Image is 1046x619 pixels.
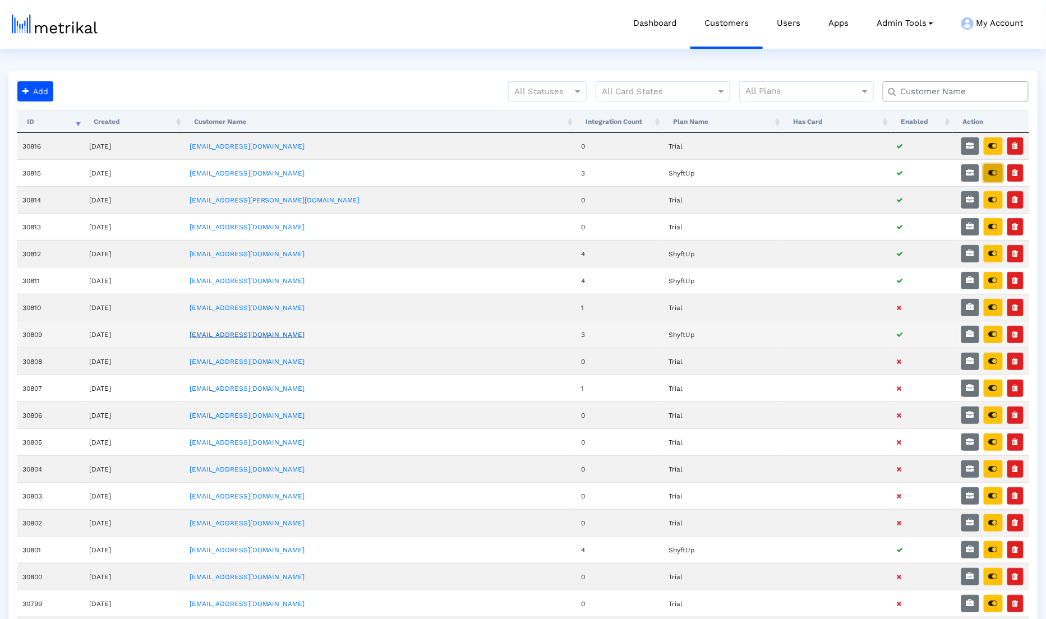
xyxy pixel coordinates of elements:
[575,110,663,133] th: Integration Count: activate to sort column ascending
[190,438,305,446] a: [EMAIL_ADDRESS][DOMAIN_NAME]
[575,186,663,213] td: 0
[84,133,184,159] td: [DATE]
[190,277,305,285] a: [EMAIL_ADDRESS][DOMAIN_NAME]
[190,142,305,150] a: [EMAIL_ADDRESS][DOMAIN_NAME]
[575,401,663,428] td: 0
[17,348,84,375] td: 30808
[663,428,783,455] td: Trial
[663,240,783,267] td: ShyftUp
[663,482,783,509] td: Trial
[575,294,663,321] td: 1
[17,110,84,133] th: ID: activate to sort column ascending
[575,159,663,186] td: 3
[575,267,663,294] td: 4
[190,412,305,419] a: [EMAIL_ADDRESS][DOMAIN_NAME]
[17,563,84,590] td: 30800
[602,85,704,99] input: All Card States
[575,375,663,401] td: 1
[17,213,84,240] td: 30813
[575,563,663,590] td: 0
[17,81,53,101] button: Add
[190,304,305,312] a: [EMAIL_ADDRESS][DOMAIN_NAME]
[891,110,953,133] th: Enabled: activate to sort column ascending
[84,509,184,536] td: [DATE]
[84,563,184,590] td: [DATE]
[575,240,663,267] td: 4
[190,223,305,231] a: [EMAIL_ADDRESS][DOMAIN_NAME]
[663,110,783,133] th: Plan Name: activate to sort column ascending
[84,375,184,401] td: [DATE]
[575,428,663,455] td: 0
[84,401,184,428] td: [DATE]
[663,321,783,348] td: ShyftUp
[783,110,891,133] th: Has Card: activate to sort column ascending
[575,321,663,348] td: 3
[663,294,783,321] td: Trial
[17,590,84,617] td: 30799
[190,385,305,392] a: [EMAIL_ADDRESS][DOMAIN_NAME]
[84,159,184,186] td: [DATE]
[84,267,184,294] td: [DATE]
[663,536,783,563] td: ShyftUp
[663,590,783,617] td: Trial
[190,600,305,608] a: [EMAIL_ADDRESS][DOMAIN_NAME]
[17,482,84,509] td: 30803
[190,358,305,366] a: [EMAIL_ADDRESS][DOMAIN_NAME]
[17,536,84,563] td: 30801
[17,294,84,321] td: 30810
[17,159,84,186] td: 30815
[190,331,305,339] a: [EMAIL_ADDRESS][DOMAIN_NAME]
[663,267,783,294] td: ShyftUp
[663,348,783,375] td: Trial
[190,573,305,581] a: [EMAIL_ADDRESS][DOMAIN_NAME]
[190,250,305,258] a: [EMAIL_ADDRESS][DOMAIN_NAME]
[17,321,84,348] td: 30809
[961,17,974,30] img: my-account-menu-icon.png
[17,240,84,267] td: 30812
[17,186,84,213] td: 30814
[575,536,663,563] td: 4
[17,455,84,482] td: 30804
[190,492,305,500] a: [EMAIL_ADDRESS][DOMAIN_NAME]
[190,546,305,554] a: [EMAIL_ADDRESS][DOMAIN_NAME]
[663,186,783,213] td: Trial
[17,401,84,428] td: 30806
[745,85,861,99] input: All Plans
[575,133,663,159] td: 0
[953,110,1029,133] th: Action
[84,213,184,240] td: [DATE]
[17,375,84,401] td: 30807
[184,110,576,133] th: Customer Name: activate to sort column ascending
[17,428,84,455] td: 30805
[84,294,184,321] td: [DATE]
[575,348,663,375] td: 0
[17,509,84,536] td: 30802
[663,375,783,401] td: Trial
[17,267,84,294] td: 30811
[663,133,783,159] td: Trial
[84,240,184,267] td: [DATE]
[190,169,305,177] a: [EMAIL_ADDRESS][DOMAIN_NAME]
[84,348,184,375] td: [DATE]
[84,186,184,213] td: [DATE]
[84,536,184,563] td: [DATE]
[84,482,184,509] td: [DATE]
[84,590,184,617] td: [DATE]
[84,321,184,348] td: [DATE]
[575,509,663,536] td: 0
[575,590,663,617] td: 0
[663,401,783,428] td: Trial
[190,465,305,473] a: [EMAIL_ADDRESS][DOMAIN_NAME]
[84,110,184,133] th: Created: activate to sort column ascending
[892,86,1024,98] input: Customer Name
[575,213,663,240] td: 0
[190,519,305,527] a: [EMAIL_ADDRESS][DOMAIN_NAME]
[663,455,783,482] td: Trial
[84,428,184,455] td: [DATE]
[12,15,98,34] img: metrical-logo-light.png
[84,455,184,482] td: [DATE]
[575,482,663,509] td: 0
[575,455,663,482] td: 0
[663,213,783,240] td: Trial
[190,196,360,204] a: [EMAIL_ADDRESS][PERSON_NAME][DOMAIN_NAME]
